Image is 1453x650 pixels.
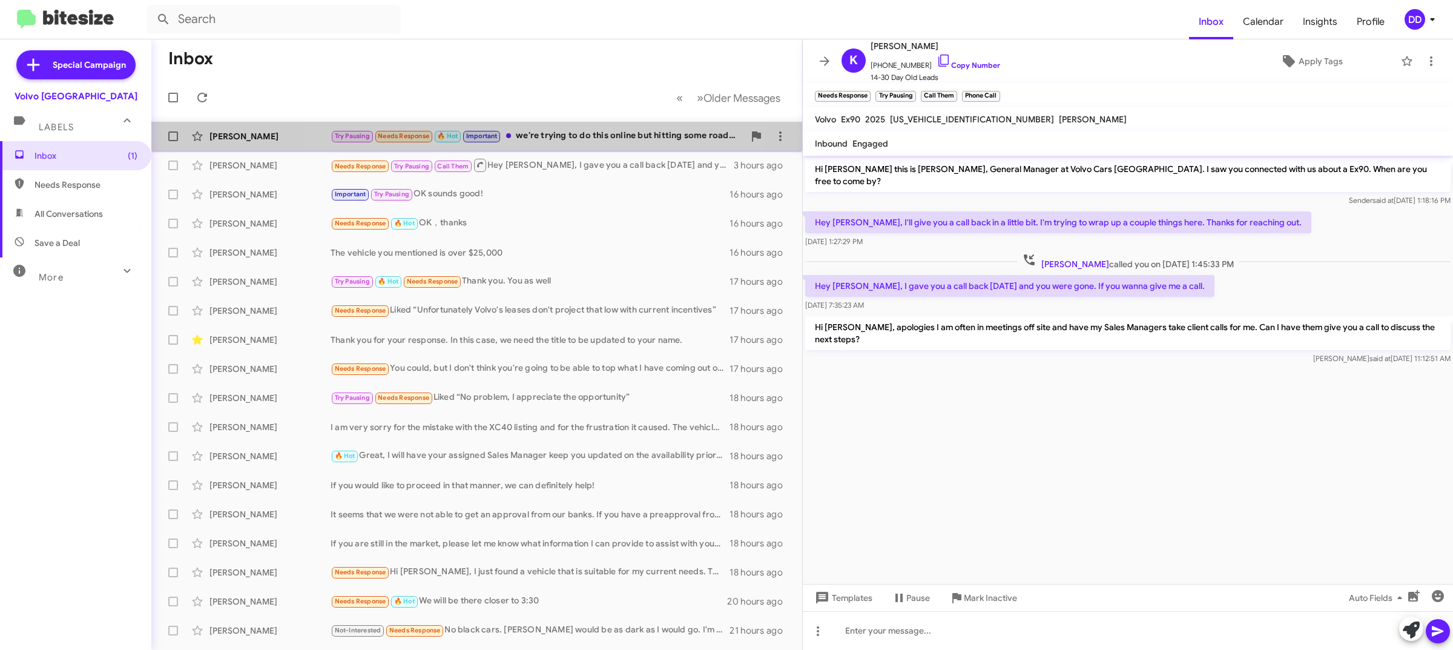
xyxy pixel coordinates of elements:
[697,90,703,105] span: »
[335,597,386,605] span: Needs Response
[35,179,137,191] span: Needs Response
[335,219,386,227] span: Needs Response
[937,61,1000,70] a: Copy Number
[890,114,1054,125] span: [US_VEHICLE_IDENTIFICATION_NUMBER]
[871,71,1000,84] span: 14-30 Day Old Leads
[1339,587,1417,609] button: Auto Fields
[730,566,792,579] div: 18 hours ago
[331,129,744,143] div: we're trying to do this online but hitting some roadblocks
[331,391,730,405] div: Liked “No problem, I appreciate the opportunity”
[209,247,331,259] div: [PERSON_NAME]
[35,150,137,162] span: Inbox
[35,208,103,220] span: All Conversations
[331,623,730,637] div: No black cars. [PERSON_NAME] would be as dark as I would go. I'm really not in the market.
[209,363,331,375] div: [PERSON_NAME]
[670,85,788,110] nav: Page navigation example
[331,274,730,288] div: Thank you. You as well
[1059,114,1127,125] span: [PERSON_NAME]
[730,363,792,375] div: 17 hours ago
[209,421,331,433] div: [PERSON_NAME]
[209,305,331,317] div: [PERSON_NAME]
[1233,4,1293,39] a: Calendar
[331,565,730,579] div: Hi [PERSON_NAME], I just found a vehicle that is suitable for my current needs. Thank you so much...
[730,217,792,230] div: 16 hours ago
[378,132,429,140] span: Needs Response
[16,50,136,79] a: Special Campaign
[39,272,64,283] span: More
[1313,354,1451,363] span: [PERSON_NAME] [DATE] 11:12:51 AM
[730,305,792,317] div: 17 hours ago
[335,626,381,634] span: Not-Interested
[812,587,872,609] span: Templates
[962,91,1000,102] small: Phone Call
[209,392,331,404] div: [PERSON_NAME]
[805,211,1311,233] p: Hey [PERSON_NAME], I'll give you a call back in a little bit. I'm trying to wrap up a couple thin...
[209,188,331,201] div: [PERSON_NAME]
[871,53,1000,71] span: [PHONE_NUMBER]
[805,158,1451,192] p: Hi [PERSON_NAME] this is [PERSON_NAME], General Manager at Volvo Cars [GEOGRAPHIC_DATA]. I saw yo...
[209,334,331,346] div: [PERSON_NAME]
[964,587,1017,609] span: Mark Inactive
[209,566,331,579] div: [PERSON_NAME]
[1227,50,1395,72] button: Apply Tags
[730,247,792,259] div: 16 hours ago
[730,392,792,404] div: 18 hours ago
[852,138,888,149] span: Engaged
[335,162,386,170] span: Needs Response
[730,188,792,201] div: 16 hours ago
[437,132,458,140] span: 🔥 Hot
[730,537,792,549] div: 18 hours ago
[669,85,690,110] button: Previous
[730,334,792,346] div: 17 hours ago
[803,587,882,609] button: Templates
[128,150,137,162] span: (1)
[335,307,386,314] span: Needs Response
[1369,354,1391,363] span: said at
[730,508,792,520] div: 18 hours ago
[734,159,792,171] div: 3 hours ago
[331,594,727,608] div: We will be there closer to 3:30
[35,237,80,249] span: Save a Deal
[676,90,683,105] span: «
[378,394,429,402] span: Needs Response
[331,334,730,346] div: Thank you for your response. In this case, we need the title to be updated to your name.
[841,114,860,125] span: Ex90
[703,91,780,105] span: Older Messages
[331,508,730,520] div: It seems that we were not able to get an approval from our banks. If you have a preapproval from ...
[209,595,331,608] div: [PERSON_NAME]
[331,158,734,173] div: Hey [PERSON_NAME], I gave you a call back [DATE] and you were gone. If you wanna give me a call.
[1405,9,1425,30] div: DD
[407,277,458,285] span: Needs Response
[168,49,213,68] h1: Inbox
[335,365,386,373] span: Needs Response
[335,277,370,285] span: Try Pausing
[805,300,864,310] span: [DATE] 7:35:23 AM
[849,51,858,70] span: K
[378,277,398,285] span: 🔥 Hot
[209,130,331,142] div: [PERSON_NAME]
[331,362,730,376] div: You could, but I don't think you're going to be able to top what I have coming out of [GEOGRAPHIC...
[15,90,137,102] div: Volvo [GEOGRAPHIC_DATA]
[209,276,331,288] div: [PERSON_NAME]
[394,162,429,170] span: Try Pausing
[882,587,940,609] button: Pause
[805,275,1214,297] p: Hey [PERSON_NAME], I gave you a call back [DATE] and you were gone. If you wanna give me a call.
[1189,4,1233,39] a: Inbox
[1347,4,1394,39] a: Profile
[940,587,1027,609] button: Mark Inactive
[1293,4,1347,39] a: Insights
[730,276,792,288] div: 17 hours ago
[906,587,930,609] span: Pause
[1299,50,1343,72] span: Apply Tags
[331,247,730,259] div: The vehicle you mentioned is over $25,000
[1041,259,1109,270] span: [PERSON_NAME]
[331,479,730,491] div: If you would like to proceed in that manner, we can definitely help!
[815,91,871,102] small: Needs Response
[209,537,331,549] div: [PERSON_NAME]
[437,162,469,170] span: Call Them
[466,132,498,140] span: Important
[805,316,1451,350] p: Hi [PERSON_NAME], apologies I am often in meetings off site and have my Sales Managers take clien...
[1394,9,1440,30] button: DD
